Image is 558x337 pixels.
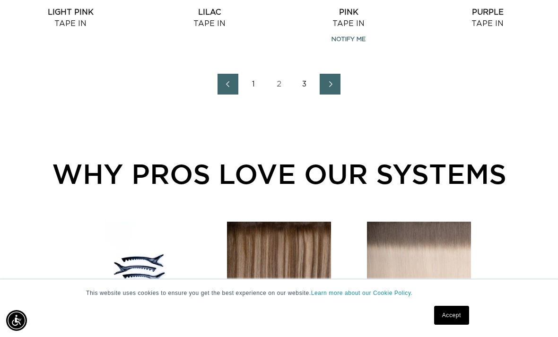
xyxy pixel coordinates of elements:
a: Purple Tape In [422,7,553,29]
a: Page 2 [269,74,289,95]
a: Lilac Tape In [144,7,275,29]
a: Learn more about our Cookie Policy. [311,290,413,296]
a: Light Pink Tape In [5,7,136,29]
nav: Pagination [5,74,553,95]
div: WHY PROS LOVE OUR SYSTEMS [48,153,510,194]
a: Page 3 [294,74,315,95]
img: Clips - 4 pcs/pack [105,222,174,326]
a: Accept [434,306,469,325]
img: 8AB/60A Rooted - Machine Weft [367,222,471,326]
a: Next page [320,74,340,95]
a: Pink Tape In [283,7,414,29]
img: Como Root Tap - Tape In [227,222,331,326]
div: Accessibility Menu [6,310,27,331]
p: This website uses cookies to ensure you get the best experience on our website. [86,289,472,297]
a: Previous page [218,74,238,95]
a: Page 1 [243,74,264,95]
